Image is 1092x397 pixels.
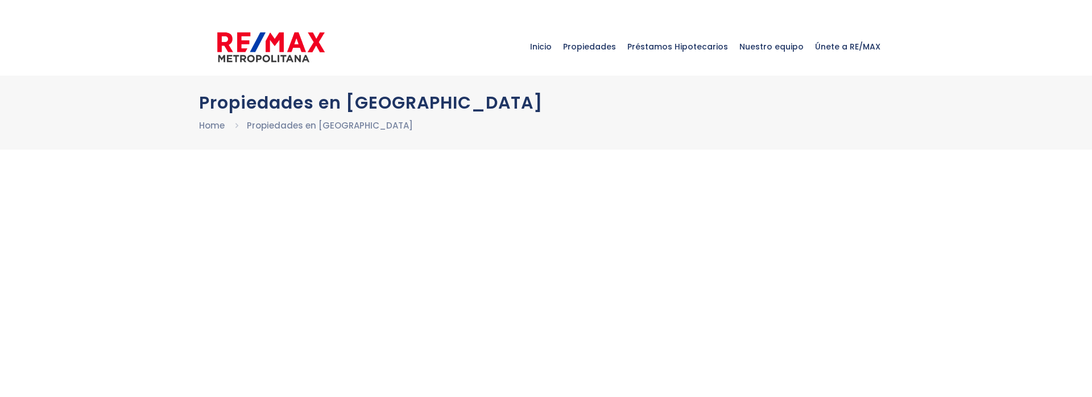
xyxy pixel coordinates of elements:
span: Propiedades [557,30,622,64]
span: Préstamos Hipotecarios [622,30,734,64]
a: Propiedades en [GEOGRAPHIC_DATA] [247,119,413,131]
span: Únete a RE/MAX [809,30,886,64]
span: Nuestro equipo [734,30,809,64]
h1: Propiedades en [GEOGRAPHIC_DATA] [199,93,893,113]
a: Home [199,119,225,131]
a: RE/MAX Metropolitana [217,18,325,75]
a: Únete a RE/MAX [809,18,886,75]
a: Inicio [524,18,557,75]
span: Inicio [524,30,557,64]
a: Nuestro equipo [734,18,809,75]
img: remax-metropolitana-logo [217,30,325,64]
a: Préstamos Hipotecarios [622,18,734,75]
a: Propiedades [557,18,622,75]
